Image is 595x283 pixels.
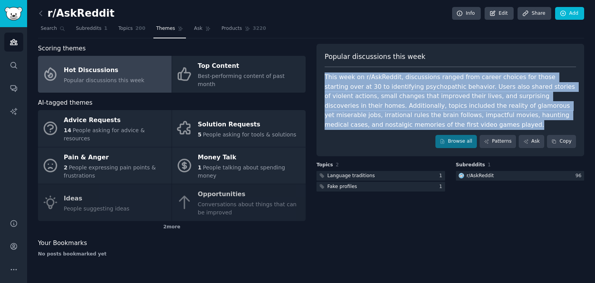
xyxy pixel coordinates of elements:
[5,7,22,21] img: GummySearch logo
[435,135,477,148] a: Browse all
[456,162,485,169] span: Subreddits
[136,25,146,32] span: 200
[316,162,333,169] span: Topics
[115,22,148,38] a: Topics200
[64,151,168,164] div: Pain & Anger
[64,127,145,141] span: People asking for advice & resources
[198,131,202,138] span: 5
[38,22,68,38] a: Search
[325,72,576,129] div: This week on r/AskReddit, discussions ranged from career choices for those starting over at 30 to...
[203,131,296,138] span: People asking for tools & solutions
[219,22,269,38] a: Products3220
[488,162,491,167] span: 1
[480,135,516,148] a: Patterns
[38,7,115,20] h2: r/AskReddit
[519,135,544,148] a: Ask
[38,44,86,53] span: Scoring themes
[64,164,68,171] span: 2
[153,22,186,38] a: Themes
[38,98,93,108] span: AI-tagged themes
[198,151,302,164] div: Money Talk
[325,52,425,62] span: Popular discussions this week
[64,64,144,76] div: Hot Discussions
[316,182,445,192] a: Fake profiles1
[118,25,132,32] span: Topics
[253,25,266,32] span: 3220
[38,251,306,258] div: No posts bookmarked yet
[327,173,375,179] div: Language traditions
[198,60,302,72] div: Top Content
[459,173,464,178] img: AskReddit
[316,171,445,181] a: Language traditions1
[198,118,296,131] div: Solution Requests
[156,25,175,32] span: Themes
[456,171,585,181] a: AskRedditr/AskReddit96
[64,114,168,127] div: Advice Requests
[38,221,306,233] div: 2 more
[73,22,110,38] a: Subreddits1
[64,77,144,83] span: Popular discussions this week
[194,25,203,32] span: Ask
[547,135,576,148] button: Copy
[198,164,285,179] span: People talking about spending money
[38,56,172,93] a: Hot DiscussionsPopular discussions this week
[439,183,445,190] div: 1
[64,127,71,133] span: 14
[198,164,202,171] span: 1
[38,238,87,248] span: Your Bookmarks
[467,173,494,179] div: r/ AskReddit
[191,22,213,38] a: Ask
[575,173,584,179] div: 96
[38,147,172,184] a: Pain & Anger2People expressing pain points & frustrations
[518,7,551,20] a: Share
[104,25,108,32] span: 1
[198,73,285,87] span: Best-performing content of past month
[452,7,481,20] a: Info
[222,25,242,32] span: Products
[439,173,445,179] div: 1
[76,25,101,32] span: Subreddits
[172,56,306,93] a: Top ContentBest-performing content of past month
[41,25,57,32] span: Search
[38,110,172,147] a: Advice Requests14People asking for advice & resources
[327,183,357,190] div: Fake profiles
[555,7,584,20] a: Add
[485,7,514,20] a: Edit
[336,162,339,167] span: 2
[64,164,156,179] span: People expressing pain points & frustrations
[172,147,306,184] a: Money Talk1People talking about spending money
[172,110,306,147] a: Solution Requests5People asking for tools & solutions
